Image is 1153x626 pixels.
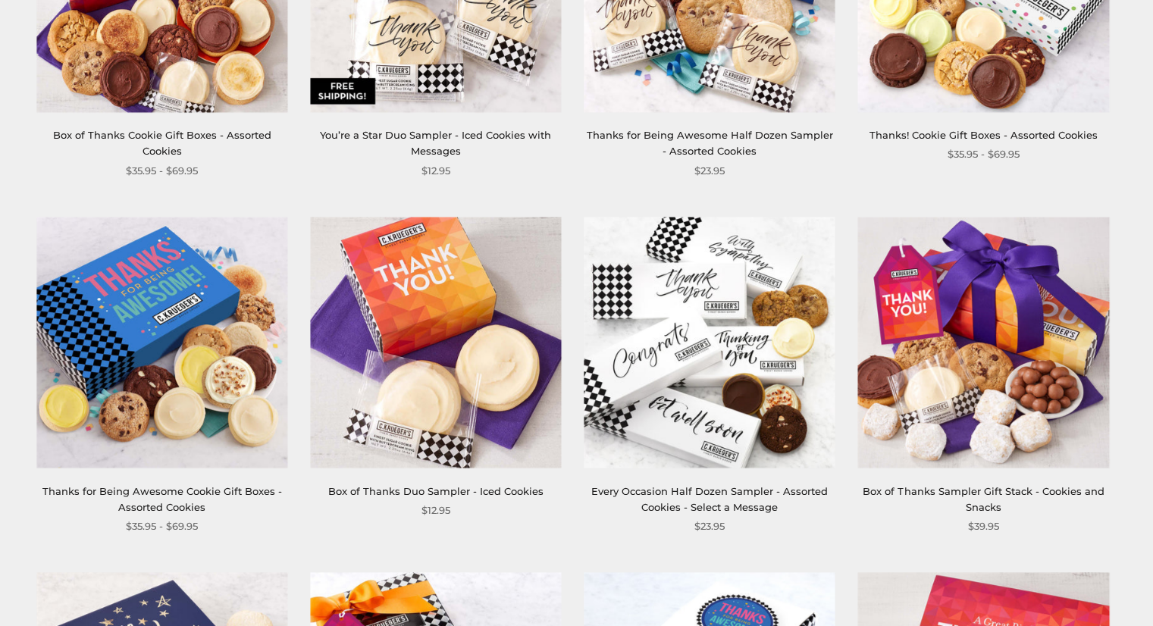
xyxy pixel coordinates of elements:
a: Thanks! Cookie Gift Boxes - Assorted Cookies [869,129,1098,141]
span: $12.95 [421,502,450,518]
a: Box of Thanks Duo Sampler - Iced Cookies [328,485,544,497]
a: Box of Thanks Cookie Gift Boxes - Assorted Cookies [53,129,271,157]
span: $12.95 [421,163,450,179]
a: Every Occasion Half Dozen Sampler - Assorted Cookies - Select a Message [584,217,835,468]
a: Thanks for Being Awesome Half Dozen Sampler - Assorted Cookies [587,129,833,157]
span: $35.95 - $69.95 [126,163,198,179]
span: $39.95 [968,518,999,534]
a: You’re a Star Duo Sampler - Iced Cookies with Messages [320,129,551,157]
span: $35.95 - $69.95 [126,518,198,534]
iframe: Sign Up via Text for Offers [12,568,157,614]
img: Every Occasion Half Dozen Sampler - Assorted Cookies - Select a Message [584,217,835,468]
a: Box of Thanks Sampler Gift Stack - Cookies and Snacks [863,485,1104,513]
span: $23.95 [694,163,725,179]
a: Every Occasion Half Dozen Sampler - Assorted Cookies - Select a Message [591,485,828,513]
img: Box of Thanks Duo Sampler - Iced Cookies [310,217,561,468]
img: Thanks for Being Awesome Cookie Gift Boxes - Assorted Cookies [36,217,287,468]
span: $23.95 [694,518,725,534]
a: Thanks for Being Awesome Cookie Gift Boxes - Assorted Cookies [42,485,282,513]
span: $35.95 - $69.95 [948,146,1020,162]
img: Box of Thanks Sampler Gift Stack - Cookies and Snacks [858,217,1109,468]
